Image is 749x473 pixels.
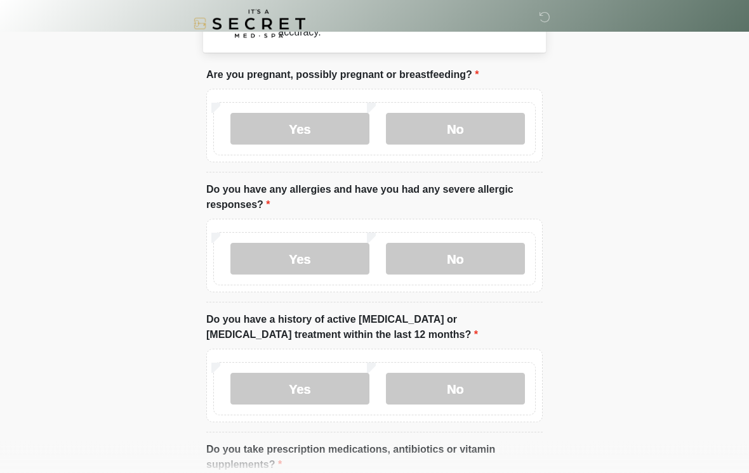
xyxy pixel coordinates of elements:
[194,10,305,38] img: It's A Secret Med Spa Logo
[206,68,479,83] label: Are you pregnant, possibly pregnant or breastfeeding?
[386,113,525,145] label: No
[386,373,525,405] label: No
[206,183,543,213] label: Do you have any allergies and have you had any severe allergic responses?
[230,113,369,145] label: Yes
[386,243,525,275] label: No
[206,313,543,343] label: Do you have a history of active [MEDICAL_DATA] or [MEDICAL_DATA] treatment within the last 12 mon...
[206,443,543,473] label: Do you take prescription medications, antibiotics or vitamin supplements?
[230,373,369,405] label: Yes
[230,243,369,275] label: Yes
